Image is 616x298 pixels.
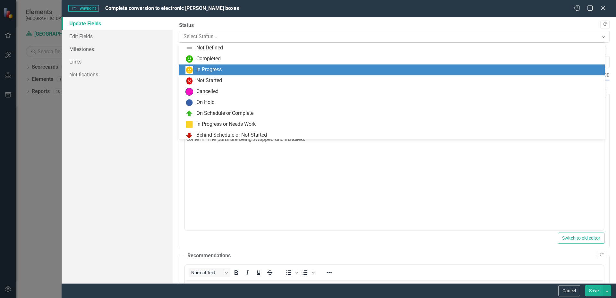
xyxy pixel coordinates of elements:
a: Notifications [62,68,173,81]
div: Numbered list [300,268,316,277]
span: Complete conversion to electronic [PERSON_NAME] boxes [105,5,239,11]
a: Update Fields [62,17,173,30]
span: Normal Text [191,270,223,275]
img: Behind Schedule or Not Started [185,132,193,139]
div: Behind Schedule or Not Started [196,132,267,139]
button: Switch to old editor [558,233,604,244]
img: In Progress or Needs Work [185,121,193,128]
button: Italic [242,268,253,277]
img: Not Defined [185,44,193,52]
img: In Progress [185,66,193,74]
label: Status [179,22,610,29]
div: Completed [196,55,221,63]
div: On Schedule or Complete [196,110,253,117]
button: Reveal or hide additional toolbar items [324,268,335,277]
legend: Recommendations [184,252,234,260]
button: Strikethrough [264,268,275,277]
div: In Progress or Needs Work [196,121,256,128]
div: Not Defined [196,44,223,52]
div: Not Started [196,77,222,84]
a: Links [62,55,173,68]
button: Save [585,285,603,296]
button: Underline [253,268,264,277]
img: Cancelled [185,88,193,96]
div: On Hold [196,99,215,106]
button: Bold [231,268,242,277]
button: Cancel [558,285,580,296]
img: Not Started [185,77,193,85]
div: Bullet list [283,268,299,277]
button: Block Normal Text [189,268,230,277]
div: Cancelled [196,88,218,95]
a: Edit Fields [62,30,173,43]
img: On Hold [185,99,193,106]
a: Milestones [62,43,173,55]
span: Waypoint [68,5,99,12]
iframe: Rich Text Area [185,118,604,230]
div: In Progress [196,66,222,73]
img: Completed [185,55,193,63]
img: On Schedule or Complete [185,110,193,117]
